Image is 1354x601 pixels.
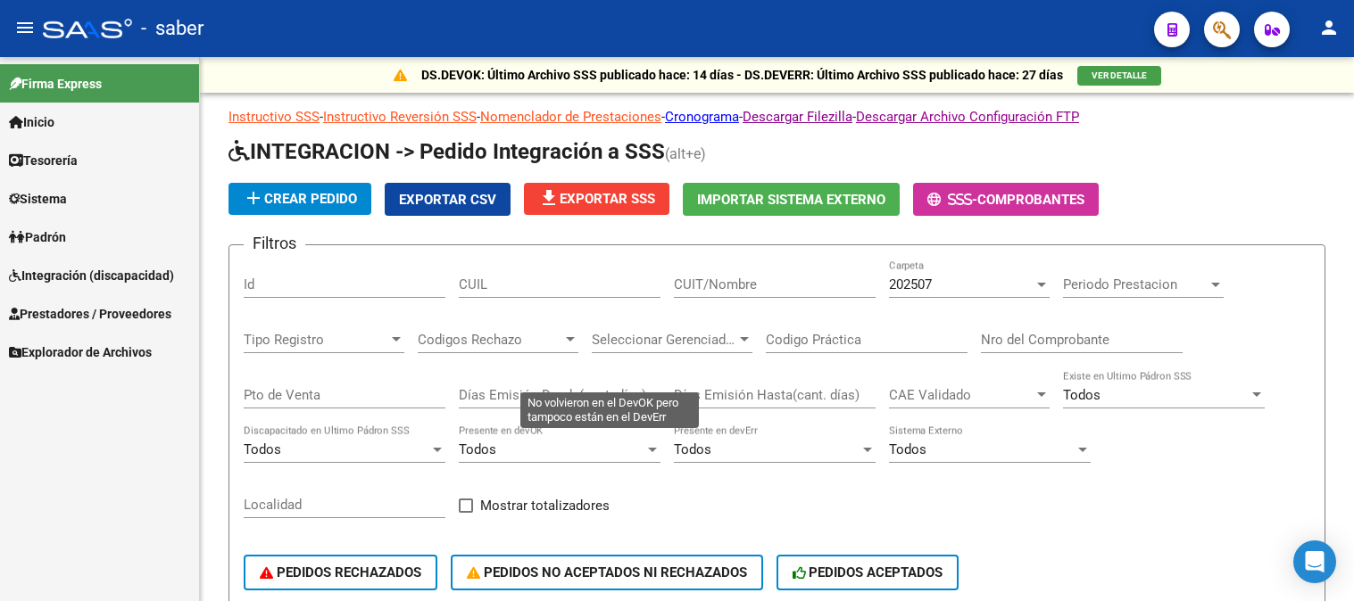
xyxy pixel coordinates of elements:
span: PEDIDOS ACEPTADOS [793,564,943,580]
span: Seleccionar Gerenciador [592,332,736,348]
button: Exportar CSV [385,183,511,216]
span: Todos [1063,387,1101,403]
span: - saber [141,9,204,48]
button: -Comprobantes [913,183,1099,216]
span: Integración (discapacidad) [9,266,174,285]
p: - - - - - [228,107,1325,127]
button: PEDIDOS NO ACEPTADOS NI RECHAZADOS [451,555,763,590]
span: CAE Validado [889,387,1034,403]
h3: Filtros [244,231,305,256]
mat-icon: menu [14,17,36,38]
span: Explorador de Archivos [9,342,152,362]
button: PEDIDOS RECHAZADOS [244,555,437,590]
span: Inicio [9,112,54,132]
span: (alt+e) [665,145,706,162]
span: Exportar CSV [399,192,496,208]
a: Instructivo SSS [228,109,320,125]
span: VER DETALLE [1092,70,1147,80]
p: DS.DEVOK: Último Archivo SSS publicado hace: 14 días - DS.DEVERR: Último Archivo SSS publicado ha... [421,65,1063,85]
span: Prestadores / Proveedores [9,304,171,324]
span: Comprobantes [977,192,1084,208]
span: Crear Pedido [243,191,357,207]
span: Importar Sistema Externo [697,192,885,208]
span: Todos [459,441,496,457]
button: Crear Pedido [228,183,371,215]
span: Tipo Registro [244,332,388,348]
mat-icon: person [1318,17,1340,38]
span: Codigos Rechazo [418,332,562,348]
span: Mostrar totalizadores [480,495,610,516]
a: Instructivo Reversión SSS [323,109,477,125]
span: Todos [674,441,711,457]
div: Open Intercom Messenger [1293,540,1336,583]
span: PEDIDOS NO ACEPTADOS NI RECHAZADOS [467,564,747,580]
span: Periodo Prestacion [1063,276,1208,292]
span: INTEGRACION -> Pedido Integración a SSS [228,139,665,164]
button: PEDIDOS ACEPTADOS [777,555,959,590]
mat-icon: file_download [538,187,560,209]
a: Descargar Archivo Configuración FTP [856,109,1079,125]
span: Exportar SSS [538,191,655,207]
span: Firma Express [9,74,102,94]
span: - [927,192,977,208]
button: Importar Sistema Externo [683,183,900,216]
span: Padrón [9,227,66,247]
span: Todos [244,441,281,457]
button: VER DETALLE [1077,66,1161,86]
span: Sistema [9,189,67,209]
mat-icon: add [243,187,264,209]
span: Tesorería [9,151,78,170]
a: Descargar Filezilla [743,109,852,125]
a: Nomenclador de Prestaciones [480,109,661,125]
button: Exportar SSS [524,183,669,215]
span: 202507 [889,276,932,292]
span: Todos [889,441,926,457]
a: Cronograma [665,109,739,125]
span: PEDIDOS RECHAZADOS [260,564,421,580]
